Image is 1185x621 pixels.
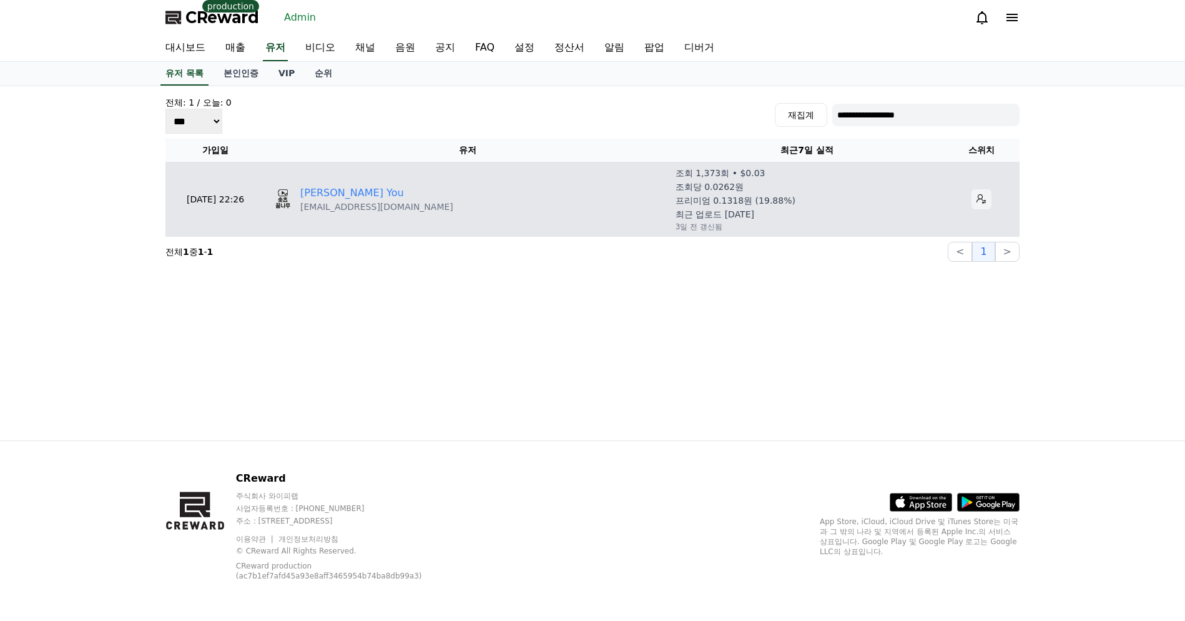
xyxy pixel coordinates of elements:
[820,517,1020,557] p: App Store, iCloud, iCloud Drive 및 iTunes Store는 미국과 그 밖의 나라 및 지역에서 등록된 Apple Inc.의 서비스 상표입니다. Goo...
[345,35,385,61] a: 채널
[165,139,265,162] th: 가입일
[32,415,54,425] span: Home
[155,35,215,61] a: 대시보드
[676,194,795,207] p: 프리미엄 0.1318원 (19.88%)
[263,35,288,61] a: 유저
[295,35,345,61] a: 비디오
[300,186,404,201] a: [PERSON_NAME] You
[165,7,259,27] a: CReward
[270,187,295,212] img: https://cdn.creward.net/profile/user/YY09Sep 11, 2025224816_b5a79e6bdefb2c00097a6fa5113a6c948d10a...
[305,62,342,86] a: 순위
[185,415,215,425] span: Settings
[207,247,214,257] strong: 1
[594,35,634,61] a: 알림
[268,62,305,86] a: VIP
[236,504,455,514] p: 사업자등록번호 : [PHONE_NUMBER]
[170,193,260,206] p: [DATE] 22:26
[161,396,240,427] a: Settings
[236,546,455,556] p: © CReward All Rights Reserved.
[236,535,275,544] a: 이용약관
[972,242,995,262] button: 1
[676,181,744,193] p: 조회당 0.0262원
[676,208,754,221] p: 최근 업로드 [DATE]
[236,491,455,501] p: 주식회사 와이피랩
[198,247,204,257] strong: 1
[504,35,544,61] a: 설정
[236,516,455,526] p: 주소 : [STREET_ADDRESS]
[425,35,465,61] a: 공지
[160,62,209,86] a: 유저 목록
[185,7,259,27] span: CReward
[674,35,724,61] a: 디버거
[278,535,338,544] a: 개인정보처리방침
[215,35,255,61] a: 매출
[236,561,436,581] p: CReward production (ac7b1ef7afd45a93e8aff3465954b74ba8db99a3)
[300,201,453,213] p: [EMAIL_ADDRESS][DOMAIN_NAME]
[775,103,827,127] button: 재집계
[4,396,82,427] a: Home
[676,167,765,179] p: 조회 1,373회 • $0.03
[214,62,268,86] a: 본인인증
[165,246,213,258] p: 전체 중 -
[995,242,1020,262] button: >
[948,242,972,262] button: <
[279,7,321,27] a: Admin
[676,222,722,232] p: 3일 전 갱신됨
[634,35,674,61] a: 팝업
[943,139,1020,162] th: 스위치
[465,35,504,61] a: FAQ
[104,415,140,425] span: Messages
[82,396,161,427] a: Messages
[236,471,455,486] p: CReward
[671,139,943,162] th: 최근7일 실적
[165,96,232,109] h4: 전체: 1 / 오늘: 0
[544,35,594,61] a: 정산서
[385,35,425,61] a: 음원
[183,247,189,257] strong: 1
[265,139,671,162] th: 유저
